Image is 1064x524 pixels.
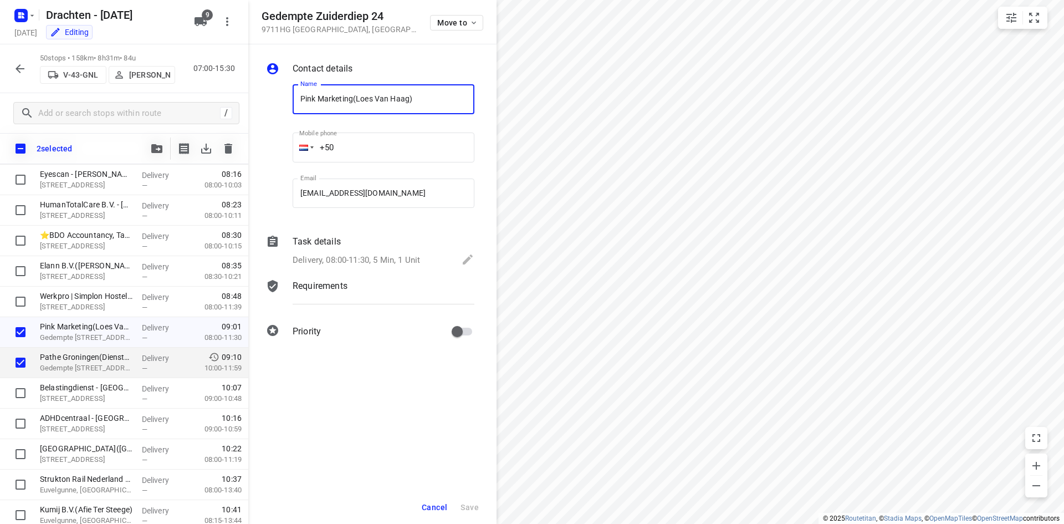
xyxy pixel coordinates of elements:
p: Delivery [142,475,183,486]
p: 9711HG [GEOGRAPHIC_DATA] , [GEOGRAPHIC_DATA] [262,25,417,34]
p: Belastingdienst - [GEOGRAPHIC_DATA]([PERSON_NAME]) [40,382,133,393]
p: Priority [293,325,321,338]
p: Delivery [142,231,183,242]
p: 08:00-10:11 [187,210,242,221]
div: small contained button group [998,7,1047,29]
span: 10:37 [222,474,242,485]
span: Select [9,413,32,435]
button: Fit zoom [1023,7,1045,29]
span: 10:07 [222,382,242,393]
p: 08:00-11:30 [187,332,242,343]
span: 08:30 [222,230,242,241]
span: 10:41 [222,504,242,515]
div: Netherlands: + 31 [293,133,314,162]
button: 9 [190,11,212,33]
h5: Drachten - Wednesday [42,6,185,24]
p: Stationsweg 3 C, Groningen [40,424,133,435]
button: Map settings [1000,7,1022,29]
p: Requirements [293,279,347,293]
p: 10:00-11:59 [187,363,242,374]
p: Delivery [142,322,183,333]
p: 09:00-10:59 [187,424,242,435]
p: 08:00-11:39 [187,302,242,313]
p: ADHDcentraal - [GEOGRAPHIC_DATA]([PERSON_NAME]) [40,413,133,424]
div: Contact details [266,62,474,78]
p: Museumeiland 1, Groningen [40,454,133,465]
span: — [142,364,147,373]
li: © 2025 , © , © © contributors [823,515,1060,522]
span: Select [9,260,32,282]
p: Delivery, 08:00-11:30, 5 Min, 1 Unit [293,254,420,267]
p: Werkpro | Simplon Hostel(Richard Pronk.) [40,291,133,302]
div: Task detailsDelivery, 08:00-11:30, 5 Min, 1 Unit [266,235,474,268]
span: — [142,334,147,342]
span: 09:01 [222,321,242,332]
p: Delivery [142,261,183,272]
span: — [142,303,147,312]
p: 08:00-11:19 [187,454,242,465]
p: 2 selected [37,144,72,153]
span: Download stops [195,138,217,160]
span: — [142,395,147,403]
p: 08:00-13:40 [187,485,242,496]
p: Gedempte Zuiderdiep 78, Groningen [40,363,133,374]
p: Delivery [142,444,183,455]
p: Gedempte Zuiderdiep 24, Groningen [40,332,133,343]
svg: Edit [461,253,474,266]
span: — [142,425,147,434]
p: 50 stops • 158km • 8h31m • 84u [40,53,175,64]
p: Elann B.V.([PERSON_NAME]) [40,260,133,271]
span: 10:16 [222,413,242,424]
p: Delivery [142,414,183,425]
div: You are currently in edit mode. [50,27,89,38]
div: Requirements [266,279,474,313]
span: Select [9,321,32,343]
button: Cancel [417,497,452,517]
span: — [142,181,147,190]
p: Contact details [293,62,352,75]
p: Pathe Groningen(Dienstdoende manager Groningen) [40,352,133,363]
p: 09:00-10:48 [187,393,242,404]
span: Select [9,352,32,374]
span: 09:10 [222,352,242,363]
span: — [142,456,147,464]
p: Paterswoldseweg 808, Groningen [40,210,133,221]
span: — [142,212,147,220]
p: [STREET_ADDRESS] [40,393,133,404]
p: Delivery [142,292,183,303]
span: Select [9,382,32,404]
p: Delivery [142,505,183,516]
p: Task details [293,235,341,248]
span: Cancel [422,503,447,512]
button: Move to [430,15,483,30]
p: Kumij B.V.(Afie Ter Steege) [40,504,133,515]
span: Delete stops [217,138,239,160]
span: — [142,486,147,495]
p: 08:00-10:15 [187,241,242,252]
span: 10:22 [222,443,242,454]
p: [STREET_ADDRESS] [40,302,133,313]
p: HumanTotalCare B.V. - Groningen(Nicoline Kars, Erna Tekelenburg) [40,199,133,210]
a: OpenStreetMap [977,515,1023,522]
span: Select [9,474,32,496]
svg: Early [208,352,219,363]
h5: Project date [10,26,42,39]
p: [PERSON_NAME] [129,70,170,79]
span: Select [9,443,32,465]
span: Select [9,230,32,252]
p: V-43-GNL [63,70,98,79]
span: — [142,242,147,251]
label: Mobile phone [299,130,337,136]
span: 9 [202,9,213,21]
p: Delivery [142,200,183,211]
div: / [220,107,232,119]
span: — [142,273,147,281]
p: Eyescan - Sylviuslaan(Marit Nicolai) [40,169,133,180]
span: 08:35 [222,260,242,271]
a: OpenMapTiles [929,515,972,522]
p: 07:00-15:30 [193,63,239,74]
p: Euvelgunne, [GEOGRAPHIC_DATA] [40,485,133,496]
span: 08:16 [222,169,242,180]
p: 08:30-10:21 [187,271,242,282]
p: Sylviuslaan 11, Groningen [40,180,133,191]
